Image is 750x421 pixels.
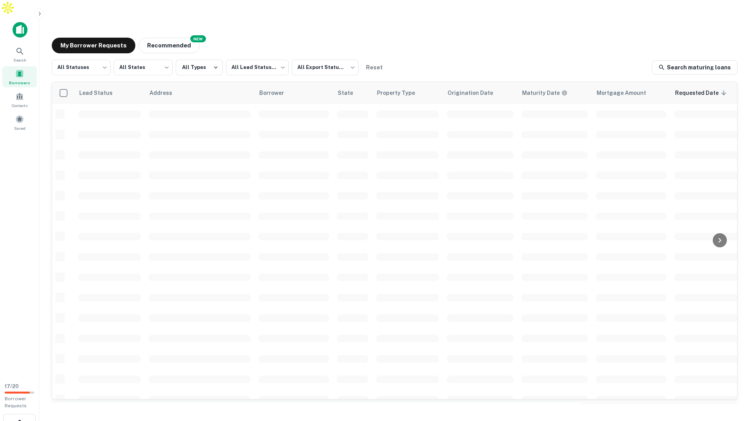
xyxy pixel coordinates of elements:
[2,89,37,110] a: Contacts
[255,82,333,104] th: Borrower
[597,88,656,98] span: Mortgage Amount
[333,82,372,104] th: State
[226,57,289,78] div: All Lead Statuses
[52,38,135,53] button: My Borrower Requests
[670,82,745,104] th: Requested Date
[149,88,182,98] span: Address
[652,60,737,74] a: Search maturing loans
[2,44,37,65] a: Search
[448,88,503,98] span: Origination Date
[522,89,568,97] div: Maturity dates displayed may be estimated. Please contact the lender for the most accurate maturi...
[190,35,206,42] div: NEW
[5,383,19,389] span: 17 / 20
[13,22,27,38] img: capitalize-icon.png
[9,80,30,86] span: Borrowers
[5,396,27,408] span: Borrower Requests
[145,82,255,104] th: Address
[675,88,729,98] span: Requested Date
[74,82,145,104] th: Lead Status
[13,57,26,63] span: Search
[2,112,37,133] a: Saved
[522,89,560,97] h6: Maturity Date
[12,102,27,109] span: Contacts
[372,82,443,104] th: Property Type
[517,82,592,104] th: Maturity dates displayed may be estimated. Please contact the lender for the most accurate maturi...
[377,88,425,98] span: Property Type
[52,57,111,78] div: All Statuses
[79,88,123,98] span: Lead Status
[522,89,578,97] span: Maturity dates displayed may be estimated. Please contact the lender for the most accurate maturi...
[338,88,363,98] span: State
[114,57,173,78] div: All States
[362,60,387,75] button: Reset
[592,82,670,104] th: Mortgage Amount
[259,88,294,98] span: Borrower
[443,82,517,104] th: Origination Date
[176,60,223,75] button: All Types
[292,57,359,78] div: All Export Statuses
[14,125,25,131] span: Saved
[2,66,37,87] a: Borrowers
[138,38,200,53] button: Recommended
[711,358,750,396] iframe: Chat Widget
